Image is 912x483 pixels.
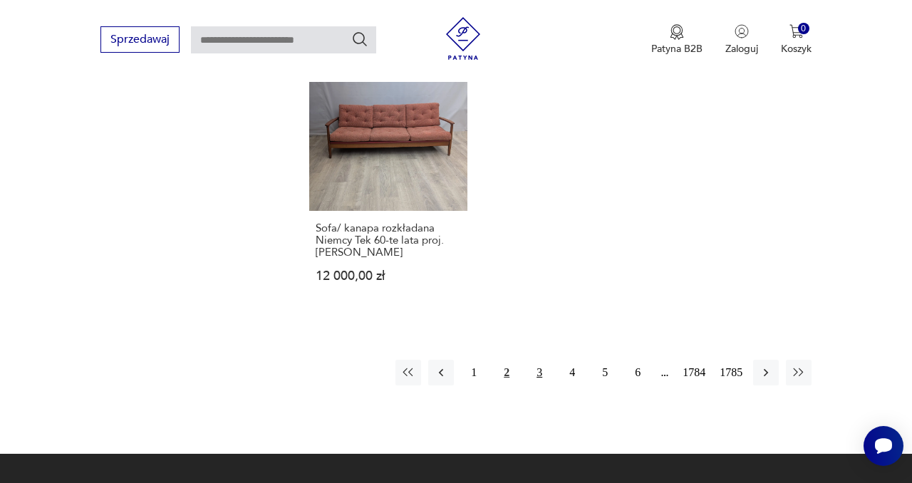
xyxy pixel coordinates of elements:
button: 4 [559,360,585,385]
h3: Sofa/ kanapa rozkładana Niemcy Tek 60-te lata proj. [PERSON_NAME] [316,222,461,259]
button: 0Koszyk [781,24,812,56]
button: 3 [527,360,552,385]
img: Patyna - sklep z meblami i dekoracjami vintage [442,17,484,60]
p: Koszyk [781,42,812,56]
a: Sprzedawaj [100,36,180,46]
button: Zaloguj [725,24,758,56]
button: 1785 [716,360,746,385]
iframe: Smartsupp widget button [864,426,903,466]
img: Ikonka użytkownika [735,24,749,38]
button: 1784 [679,360,709,385]
a: Ikona medaluPatyna B2B [651,24,703,56]
img: Ikona medalu [670,24,684,40]
button: 5 [592,360,618,385]
div: 0 [798,23,810,35]
button: 6 [625,360,651,385]
a: Sofa/ kanapa rozkładana Niemcy Tek 60-te lata proj. Eugen SchmidtSofa/ kanapa rozkładana Niemcy T... [309,53,467,310]
button: Sprzedawaj [100,26,180,53]
button: 2 [494,360,519,385]
p: Zaloguj [725,42,758,56]
button: Szukaj [351,31,368,48]
p: 12 000,00 zł [316,270,461,282]
p: Patyna B2B [651,42,703,56]
img: Ikona koszyka [789,24,804,38]
button: 1 [461,360,487,385]
button: Patyna B2B [651,24,703,56]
